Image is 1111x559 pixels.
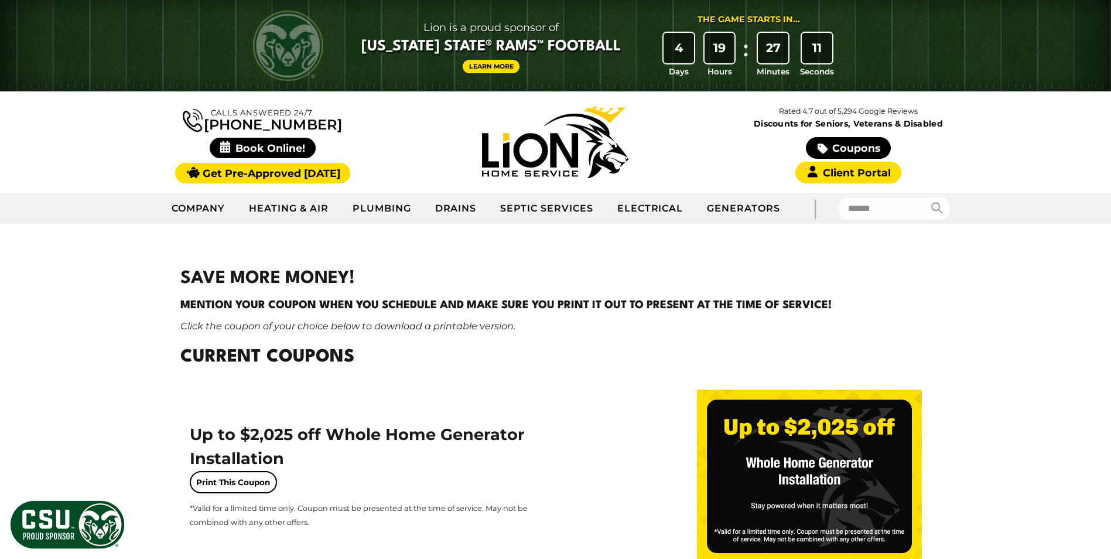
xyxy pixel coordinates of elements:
em: Click the coupon of your choice below to download a printable version. [180,321,515,332]
div: | [792,193,839,224]
div: 11 [802,33,832,63]
a: Heating & Air [237,194,340,223]
a: Septic Services [488,194,605,223]
a: Drains [423,194,489,223]
h4: Mention your coupon when you schedule and make sure you print it out to present at the time of se... [180,297,931,313]
a: Get Pre-Approved [DATE] [175,163,350,183]
p: Rated 4.7 out of 5,294 Google Reviews [702,105,994,118]
span: Minutes [757,66,789,77]
a: Client Portal [795,162,901,183]
div: The Game Starts in... [698,13,800,26]
div: : [740,33,751,78]
span: Discounts for Seniors, Veterans & Disabled [705,120,993,128]
span: *Valid for a limited time only. Coupon must be presented at the time of service. May not be combi... [190,504,528,527]
h2: Current Coupons [180,345,931,371]
a: Electrical [606,194,696,223]
a: Learn More [463,60,520,73]
a: Print This Coupon [190,471,277,493]
a: Plumbing [341,194,423,223]
div: 4 [664,33,694,63]
a: [PHONE_NUMBER] [183,107,342,132]
strong: SAVE MORE MONEY! [180,270,355,287]
div: 27 [758,33,788,63]
a: Company [160,194,238,223]
span: Book Online! [210,138,316,158]
span: Lion is a proud sponsor of [361,18,621,37]
a: Generators [695,194,792,223]
span: Days [669,66,689,77]
span: Hours [707,66,732,77]
img: CSU Rams logo [253,11,323,81]
img: CSU Sponsor Badge [9,499,126,550]
img: Lion Home Service [482,107,628,178]
span: Up to $2,025 off Whole Home Generator Installation [190,425,525,468]
a: Coupons [806,137,890,159]
span: [US_STATE] State® Rams™ Football [361,37,621,57]
div: 19 [705,33,735,63]
span: Seconds [800,66,834,77]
